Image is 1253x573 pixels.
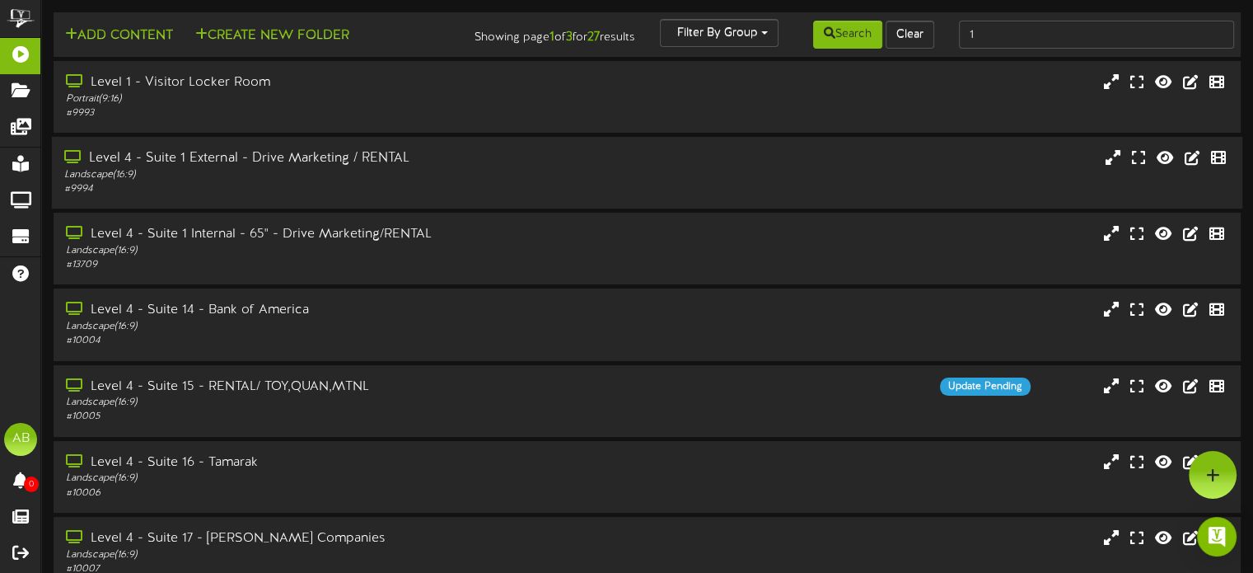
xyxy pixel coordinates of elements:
div: Level 4 - Suite 15 - RENTAL/ TOY,QUAN,MTNL [66,378,535,397]
div: Landscape ( 16:9 ) [66,396,535,410]
div: AB [4,423,37,456]
div: Landscape ( 16:9 ) [66,472,535,486]
strong: 1 [549,30,554,45]
div: Level 4 - Suite 1 External - Drive Marketing / RENTAL [64,149,535,168]
div: Landscape ( 16:9 ) [66,320,535,334]
div: # 10004 [66,334,535,348]
div: Landscape ( 16:9 ) [66,244,535,258]
div: # 13709 [66,258,535,272]
div: Portrait ( 9:16 ) [66,92,535,106]
div: Level 1 - Visitor Locker Room [66,73,535,92]
div: Level 4 - Suite 17 - [PERSON_NAME] Companies [66,529,535,548]
div: Level 4 - Suite 16 - Tamarak [66,453,535,472]
div: # 10006 [66,486,535,500]
button: Search [813,21,882,49]
div: Open Intercom Messenger [1197,517,1237,557]
strong: 3 [566,30,573,45]
div: Landscape ( 16:9 ) [64,168,535,182]
button: Clear [886,21,934,49]
input: -- Search Playlists by Name -- [959,21,1234,49]
div: Update Pending [940,378,1031,396]
div: # 9993 [66,106,535,120]
span: 0 [24,477,39,492]
div: Level 4 - Suite 14 - Bank of America [66,301,535,320]
div: Showing page of for results [447,19,648,47]
div: Landscape ( 16:9 ) [66,548,535,562]
div: # 9994 [64,182,535,196]
div: # 10005 [66,410,535,424]
button: Add Content [60,26,178,46]
div: Level 4 - Suite 1 Internal - 65" - Drive Marketing/RENTAL [66,225,535,244]
button: Create New Folder [190,26,354,46]
strong: 27 [587,30,600,45]
button: Filter By Group [660,19,778,47]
